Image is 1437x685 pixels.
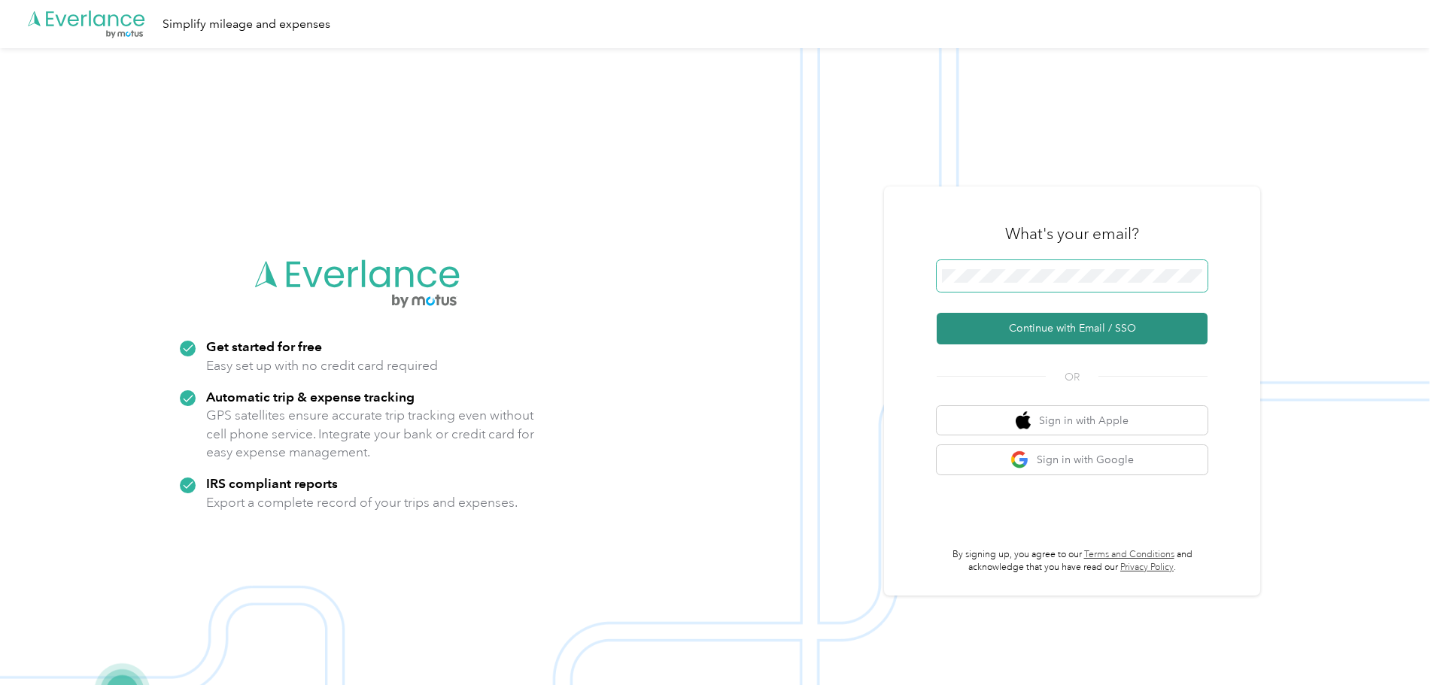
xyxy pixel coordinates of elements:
[206,475,338,491] strong: IRS compliant reports
[1016,411,1031,430] img: apple logo
[206,389,415,405] strong: Automatic trip & expense tracking
[937,445,1208,474] button: google logoSign in with Google
[206,406,535,462] p: GPS satellites ensure accurate trip tracking even without cell phone service. Integrate your bank...
[206,493,518,512] p: Export a complete record of your trips and expenses.
[206,356,438,375] p: Easy set up with no credit card required
[206,338,322,354] strong: Get started for free
[1005,223,1139,244] h3: What's your email?
[163,15,330,34] div: Simplify mileage and expenses
[1120,562,1174,573] a: Privacy Policy
[937,313,1208,344] button: Continue with Email / SSO
[1084,549,1174,560] a: Terms and Conditions
[1010,450,1029,469] img: google logo
[937,548,1208,574] p: By signing up, you agree to our and acknowledge that you have read our .
[937,406,1208,435] button: apple logoSign in with Apple
[1046,369,1098,385] span: OR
